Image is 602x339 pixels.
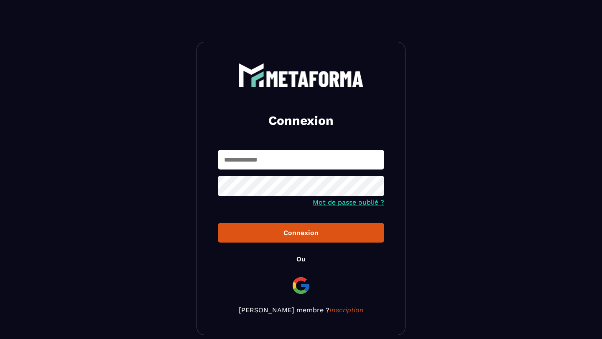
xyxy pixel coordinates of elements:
[224,229,378,237] div: Connexion
[228,112,374,129] h2: Connexion
[296,255,306,263] p: Ou
[291,276,311,296] img: google
[218,306,384,314] p: [PERSON_NAME] membre ?
[329,306,364,314] a: Inscription
[218,223,384,243] button: Connexion
[238,63,364,87] img: logo
[218,63,384,87] a: logo
[313,198,384,206] a: Mot de passe oublié ?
